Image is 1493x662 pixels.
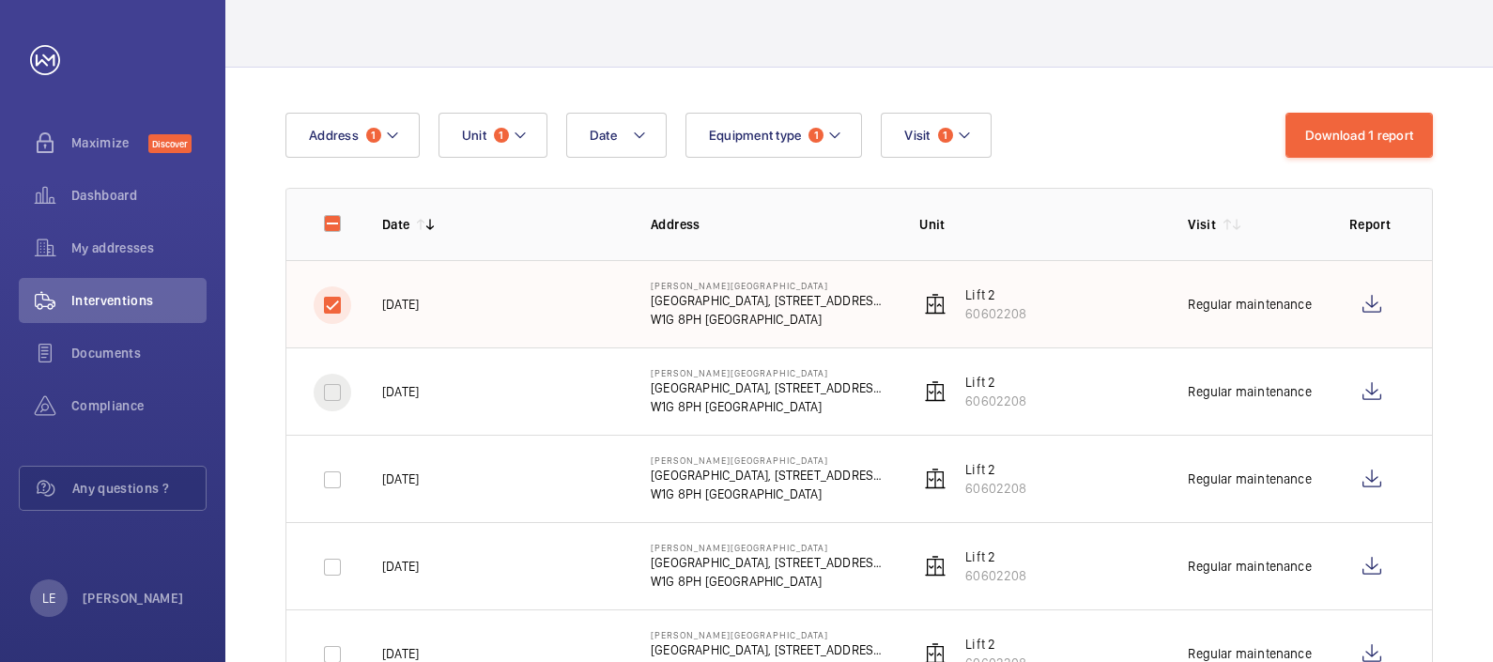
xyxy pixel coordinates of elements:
[285,113,420,158] button: Address1
[965,304,1026,323] p: 60602208
[965,547,1026,566] p: Lift 2
[651,553,889,572] p: [GEOGRAPHIC_DATA], [STREET_ADDRESS][PERSON_NAME],
[651,629,889,640] p: [PERSON_NAME][GEOGRAPHIC_DATA]
[1188,470,1311,488] div: Regular maintenance
[651,280,889,291] p: [PERSON_NAME][GEOGRAPHIC_DATA]
[924,380,947,403] img: elevator.svg
[651,215,889,234] p: Address
[651,367,889,378] p: [PERSON_NAME][GEOGRAPHIC_DATA]
[71,291,207,310] span: Interventions
[71,133,148,152] span: Maximize
[148,134,192,153] span: Discover
[965,479,1026,498] p: 60602208
[965,285,1026,304] p: Lift 2
[366,128,381,143] span: 1
[382,295,419,314] p: [DATE]
[1188,557,1311,576] div: Regular maintenance
[965,635,1026,654] p: Lift 2
[709,128,802,143] span: Equipment type
[965,566,1026,585] p: 60602208
[924,468,947,490] img: elevator.svg
[42,589,55,608] p: LE
[965,460,1026,479] p: Lift 2
[1285,113,1433,158] button: Download 1 report
[1188,295,1311,314] div: Regular maintenance
[309,128,359,143] span: Address
[881,113,991,158] button: Visit1
[651,485,889,503] p: W1G 8PH [GEOGRAPHIC_DATA]
[938,128,953,143] span: 1
[651,310,889,329] p: W1G 8PH [GEOGRAPHIC_DATA]
[651,542,889,553] p: [PERSON_NAME][GEOGRAPHIC_DATA]
[651,454,889,466] p: [PERSON_NAME][GEOGRAPHIC_DATA]
[651,291,889,310] p: [GEOGRAPHIC_DATA], [STREET_ADDRESS][PERSON_NAME],
[71,396,207,415] span: Compliance
[72,479,206,498] span: Any questions ?
[382,215,409,234] p: Date
[919,215,1158,234] p: Unit
[651,397,889,416] p: W1G 8PH [GEOGRAPHIC_DATA]
[924,555,947,577] img: elevator.svg
[494,128,509,143] span: 1
[71,344,207,362] span: Documents
[382,470,419,488] p: [DATE]
[965,392,1026,410] p: 60602208
[904,128,930,143] span: Visit
[651,572,889,591] p: W1G 8PH [GEOGRAPHIC_DATA]
[651,466,889,485] p: [GEOGRAPHIC_DATA], [STREET_ADDRESS][PERSON_NAME],
[566,113,667,158] button: Date
[965,373,1026,392] p: Lift 2
[1349,215,1394,234] p: Report
[590,128,617,143] span: Date
[685,113,863,158] button: Equipment type1
[924,293,947,316] img: elevator.svg
[462,128,486,143] span: Unit
[651,640,889,659] p: [GEOGRAPHIC_DATA], [STREET_ADDRESS][PERSON_NAME],
[651,378,889,397] p: [GEOGRAPHIC_DATA], [STREET_ADDRESS][PERSON_NAME],
[382,557,419,576] p: [DATE]
[1188,215,1216,234] p: Visit
[71,239,207,257] span: My addresses
[83,589,184,608] p: [PERSON_NAME]
[439,113,547,158] button: Unit1
[71,186,207,205] span: Dashboard
[808,128,823,143] span: 1
[382,382,419,401] p: [DATE]
[1188,382,1311,401] div: Regular maintenance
